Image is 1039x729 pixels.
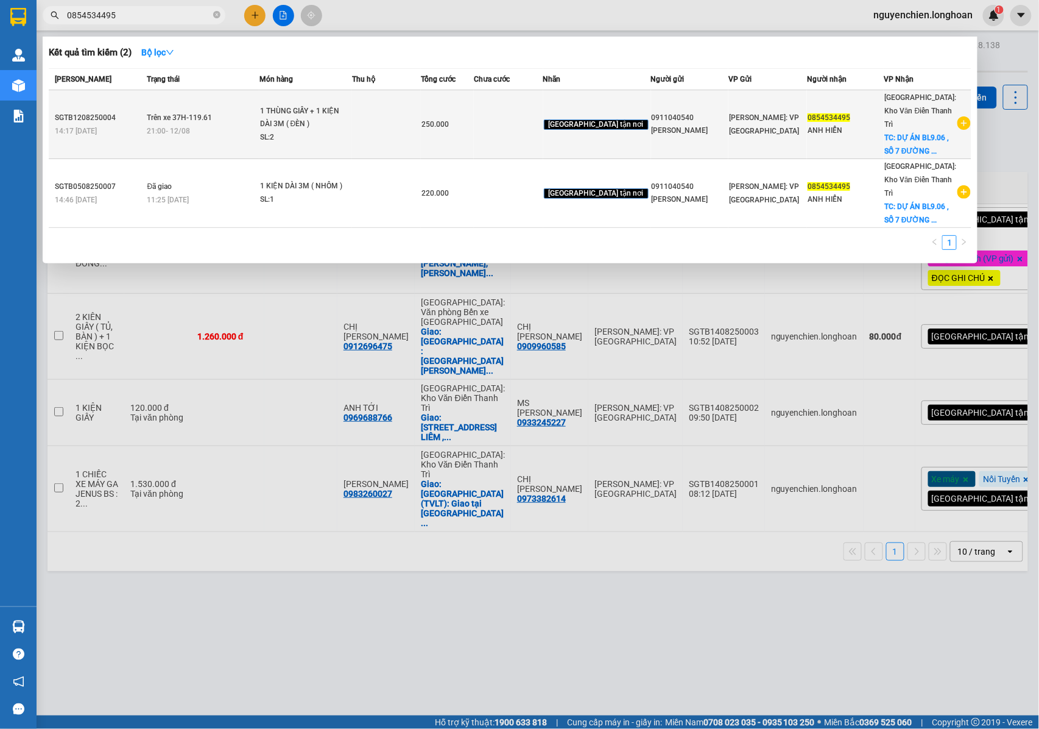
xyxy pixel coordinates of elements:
[808,182,850,191] span: 0854534495
[12,49,25,62] img: warehouse-icon
[147,182,172,191] span: Đã giao
[55,75,111,84] span: [PERSON_NAME]
[942,235,957,250] li: 1
[928,235,942,250] li: Previous Page
[957,116,971,130] span: plus-circle
[884,133,949,155] span: TC: DỰ ÁN BL9.06 , SỐ 7 ĐƯỜNG ...
[808,193,883,206] div: ANH HIỂN
[51,11,59,20] span: search
[957,235,971,250] li: Next Page
[141,48,174,57] strong: Bộ lọc
[55,180,144,193] div: SGTB0508250007
[260,105,351,131] div: 1 THÙNG GIẤY + 1 KIỆN DÀI 3M ( ĐÈN )
[12,621,25,633] img: warehouse-icon
[213,11,220,18] span: close-circle
[928,235,942,250] button: left
[652,193,728,206] div: [PERSON_NAME]
[259,75,293,84] span: Món hàng
[260,180,351,193] div: 1 KIỆN DÀI 3M ( NHÔM )
[729,182,799,204] span: [PERSON_NAME]: VP [GEOGRAPHIC_DATA]
[931,238,939,246] span: left
[352,75,375,84] span: Thu hộ
[213,10,220,21] span: close-circle
[13,649,24,660] span: question-circle
[729,113,799,135] span: [PERSON_NAME]: VP [GEOGRAPHIC_DATA]
[12,110,25,123] img: solution-icon
[132,43,184,62] button: Bộ lọcdown
[807,75,847,84] span: Người nhận
[884,162,956,197] span: [GEOGRAPHIC_DATA]: Kho Văn Điển Thanh Trì
[960,238,968,246] span: right
[652,180,728,193] div: 0911040540
[49,46,132,59] h3: Kết quả tìm kiếm ( 2 )
[652,112,728,124] div: 0911040540
[147,196,189,204] span: 11:25 [DATE]
[652,124,728,137] div: [PERSON_NAME]
[943,236,956,249] a: 1
[55,196,97,204] span: 14:46 [DATE]
[13,703,24,715] span: message
[808,124,883,137] div: ANH HIỂN
[147,127,191,135] span: 21:00 - 12/08
[10,8,26,26] img: logo-vxr
[421,120,449,129] span: 250.000
[884,75,914,84] span: VP Nhận
[12,79,25,92] img: warehouse-icon
[544,188,649,199] span: [GEOGRAPHIC_DATA] tận nơi
[543,75,561,84] span: Nhãn
[260,131,351,144] div: SL: 2
[147,113,213,122] span: Trên xe 37H-119.61
[474,75,510,84] span: Chưa cước
[260,193,351,207] div: SL: 1
[884,93,956,129] span: [GEOGRAPHIC_DATA]: Kho Văn Điển Thanh Trì
[55,127,97,135] span: 14:17 [DATE]
[55,112,144,124] div: SGTB1208250004
[421,75,456,84] span: Tổng cước
[728,75,752,84] span: VP Gửi
[957,185,971,199] span: plus-circle
[421,189,449,197] span: 220.000
[957,235,971,250] button: right
[13,676,24,688] span: notification
[884,202,949,224] span: TC: DỰ ÁN BL9.06 , SỐ 7 ĐƯỜNG ...
[808,113,850,122] span: 0854534495
[651,75,685,84] span: Người gửi
[147,75,180,84] span: Trạng thái
[544,119,649,130] span: [GEOGRAPHIC_DATA] tận nơi
[67,9,211,22] input: Tìm tên, số ĐT hoặc mã đơn
[166,48,174,57] span: down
